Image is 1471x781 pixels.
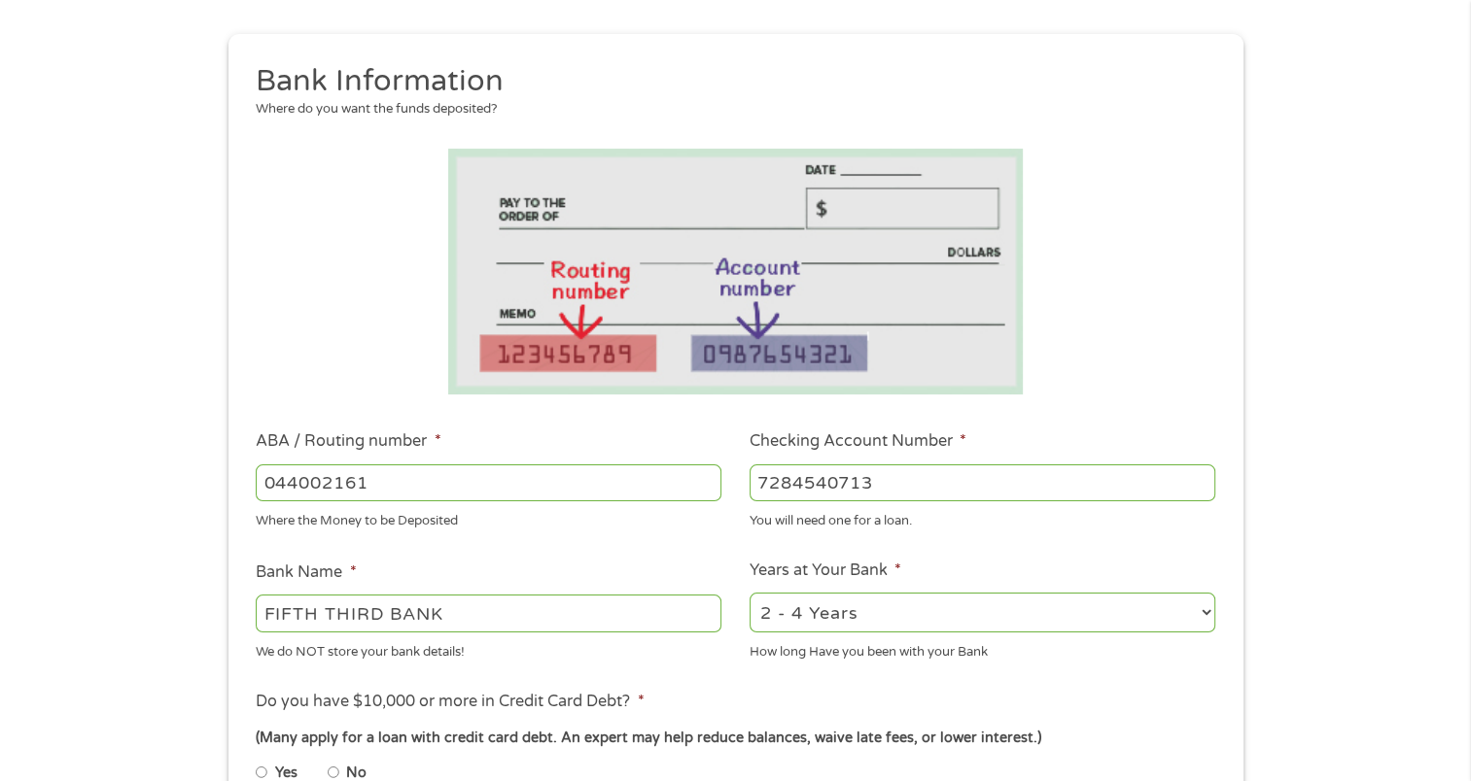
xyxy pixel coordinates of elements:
div: You will need one for a loan. [750,505,1215,531]
label: Checking Account Number [750,431,966,452]
div: How long Have you been with your Bank [750,635,1215,662]
label: Bank Name [256,562,356,583]
input: 263177916 [256,464,721,501]
label: ABA / Routing number [256,431,440,452]
label: Do you have $10,000 or more in Credit Card Debt? [256,692,644,712]
div: Where the Money to be Deposited [256,505,721,531]
div: (Many apply for a loan with credit card debt. An expert may help reduce balances, waive late fees... [256,728,1214,749]
label: Years at Your Bank [750,560,901,581]
div: Where do you want the funds deposited? [256,100,1201,119]
img: Routing number location [448,149,1024,394]
div: We do NOT store your bank details! [256,635,721,662]
input: 345634636 [750,464,1215,501]
h2: Bank Information [256,62,1201,101]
